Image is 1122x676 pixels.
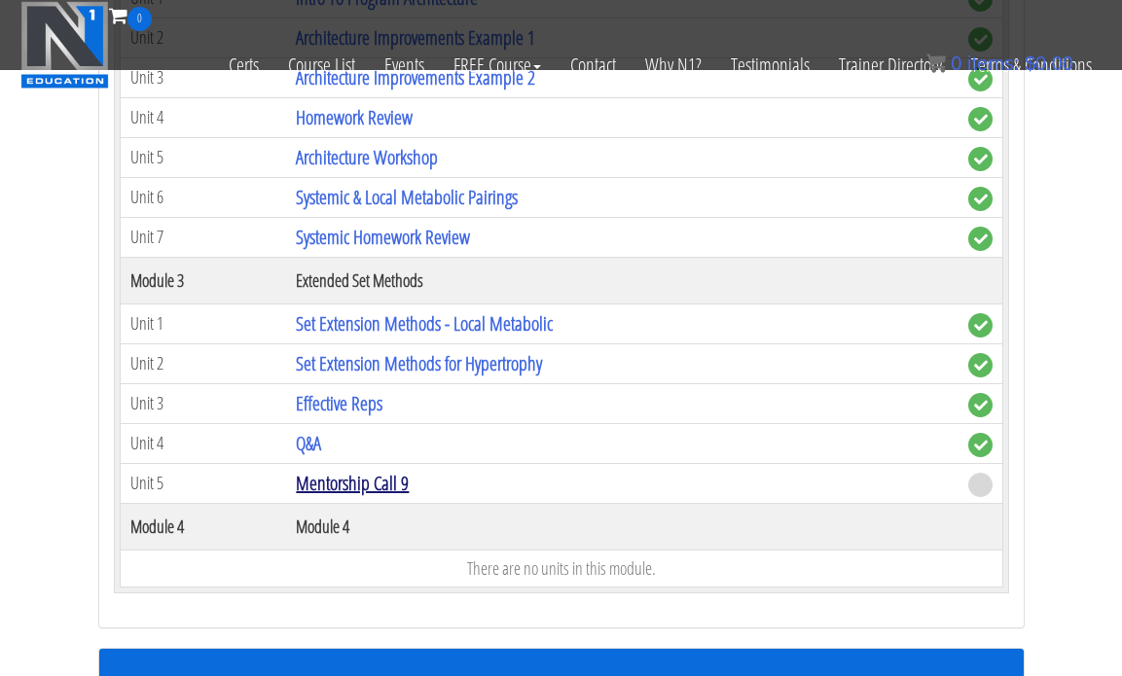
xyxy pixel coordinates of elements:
a: 0 [109,2,152,28]
th: Extended Set Methods [286,257,958,303]
td: There are no units in this module. [120,550,1002,587]
td: Unit 3 [120,383,286,423]
td: Unit 5 [120,137,286,177]
a: Trainer Directory [824,31,957,99]
a: FREE Course [439,31,556,99]
a: Homework Review [296,104,413,130]
td: Unit 6 [120,177,286,217]
td: Unit 1 [120,303,286,343]
span: complete [968,393,993,417]
span: complete [968,107,993,131]
a: Testimonials [716,31,824,99]
td: Unit 5 [120,463,286,503]
a: Certs [214,31,273,99]
span: complete [968,433,993,457]
a: Terms & Conditions [957,31,1106,99]
a: Set Extension Methods for Hypertrophy [296,350,542,376]
a: Architecture Workshop [296,144,438,170]
img: n1-education [20,1,109,89]
span: 0 [127,7,152,31]
a: Mentorship Call 9 [296,470,409,496]
td: Unit 4 [120,97,286,137]
a: Set Extension Methods - Local Metabolic [296,310,553,337]
a: Systemic Homework Review [296,224,470,250]
a: Q&A [296,430,321,456]
span: complete [968,353,993,377]
img: icon11.png [926,53,946,73]
span: complete [968,227,993,251]
th: Module 4 [286,503,958,550]
span: complete [968,187,993,211]
a: 0 items: $0.00 [926,53,1073,74]
span: complete [968,147,993,171]
th: Module 4 [120,503,286,550]
span: $ [1025,53,1035,74]
bdi: 0.00 [1025,53,1073,74]
span: items: [967,53,1019,74]
a: Contact [556,31,631,99]
td: Unit 7 [120,217,286,257]
a: Effective Reps [296,390,382,416]
a: Why N1? [631,31,716,99]
th: Module 3 [120,257,286,303]
a: Events [370,31,439,99]
a: Course List [273,31,370,99]
td: Unit 2 [120,343,286,383]
span: complete [968,313,993,338]
td: Unit 4 [120,423,286,463]
span: 0 [951,53,961,74]
a: Systemic & Local Metabolic Pairings [296,184,518,210]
